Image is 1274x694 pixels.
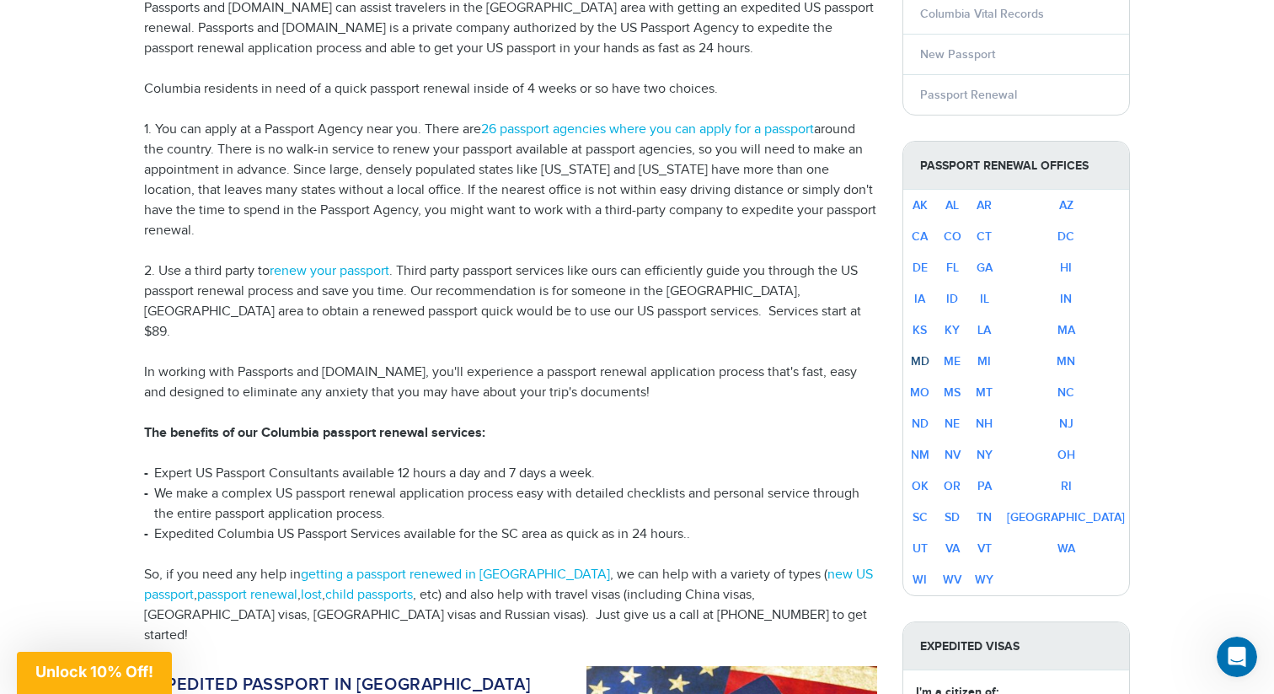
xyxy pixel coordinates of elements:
[913,261,928,275] a: DE
[911,448,929,462] a: NM
[946,261,959,275] a: FL
[920,88,1017,102] a: Passport Renewal
[977,354,991,369] a: MI
[976,417,993,431] a: NH
[914,292,925,306] a: IA
[144,261,877,342] p: 2. Use a third party to . Third party passport services like ours can efficiently guide you throu...
[945,417,960,431] a: NE
[912,479,929,493] a: OK
[913,541,928,556] a: UT
[980,292,989,306] a: IL
[144,525,877,545] li: Expedited Columbia US Passport Services available for the SC area as quick as in 24 hours..
[945,198,959,213] a: AL
[197,587,297,603] a: passport renewal
[1057,323,1075,337] a: MA
[977,479,992,493] a: PA
[325,587,413,603] a: child passports
[144,565,877,646] p: So, if you need any help in , we can help with a variety of types ( , , , , etc) and also help wi...
[1217,637,1257,677] iframe: Intercom live chat
[1057,229,1074,244] a: DC
[945,323,960,337] a: KY
[977,229,992,244] a: CT
[144,79,877,100] p: Columbia residents in need of a quick passport renewal inside of 4 weeks or so have two choices.
[913,323,927,337] a: KS
[144,120,877,241] p: 1. You can apply at a Passport Agency near you. There are around the country. There is no walk-in...
[977,261,993,275] a: GA
[912,229,928,244] a: CA
[977,510,992,525] a: TN
[945,541,960,556] a: VA
[1059,198,1073,213] a: AZ
[301,567,610,583] a: getting a passport renewed in [GEOGRAPHIC_DATA]
[144,484,877,525] li: We make a complex US passport renewal application process easy with detailed checklists and perso...
[1057,448,1075,462] a: OH
[17,652,172,694] div: Unlock 10% Off!
[977,541,992,556] a: VT
[35,663,153,681] span: Unlock 10% Off!
[977,198,992,213] a: AR
[945,510,960,525] a: SD
[481,121,814,137] a: 26 passport agencies where you can apply for a passport
[1057,541,1075,556] a: WA
[944,385,961,400] a: MS
[903,622,1129,670] strong: Expedited Visas
[910,385,929,400] a: MO
[1057,385,1074,400] a: NC
[977,448,993,462] a: NY
[903,142,1129,190] strong: Passport Renewal Offices
[270,263,389,279] a: renew your passport
[301,587,322,603] a: lost
[975,573,993,587] a: WY
[144,464,877,484] li: Expert US Passport Consultants available 12 hours a day and 7 days a week.
[920,7,1044,21] a: Columbia Vital Records
[1060,292,1072,306] a: IN
[977,323,991,337] a: LA
[912,417,929,431] a: ND
[944,354,961,369] a: ME
[1059,417,1073,431] a: NJ
[1060,261,1072,275] a: HI
[913,573,927,587] a: WI
[913,198,928,213] a: AK
[144,567,873,603] a: new US passport
[1007,510,1125,525] a: [GEOGRAPHIC_DATA]
[976,385,993,400] a: MT
[913,510,928,525] a: SC
[144,363,877,403] p: In working with Passports and [DOMAIN_NAME], you'll experience a passport renewal application pro...
[1057,354,1075,369] a: MN
[946,292,958,306] a: ID
[945,448,961,462] a: NV
[920,47,995,62] a: New Passport
[944,479,961,493] a: OR
[1061,479,1072,493] a: RI
[144,425,485,441] strong: The benefits of our Columbia passport renewal services:
[944,229,961,244] a: CO
[943,573,961,587] a: WV
[911,354,929,369] a: MD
